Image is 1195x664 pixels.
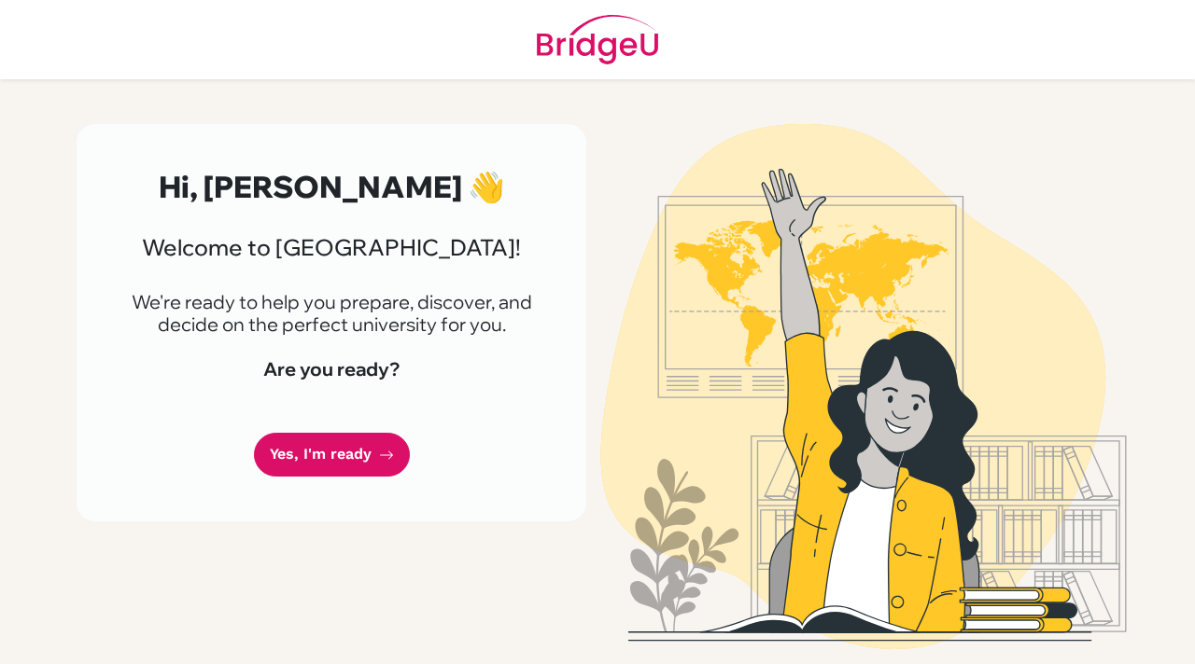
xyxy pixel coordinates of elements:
[121,169,541,204] h2: Hi, [PERSON_NAME] 👋
[254,433,410,477] a: Yes, I'm ready
[121,234,541,261] h3: Welcome to [GEOGRAPHIC_DATA]!
[1075,608,1176,655] iframe: Opens a widget where you can find more information
[121,291,541,336] p: We're ready to help you prepare, discover, and decide on the perfect university for you.
[121,358,541,380] h4: Are you ready?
